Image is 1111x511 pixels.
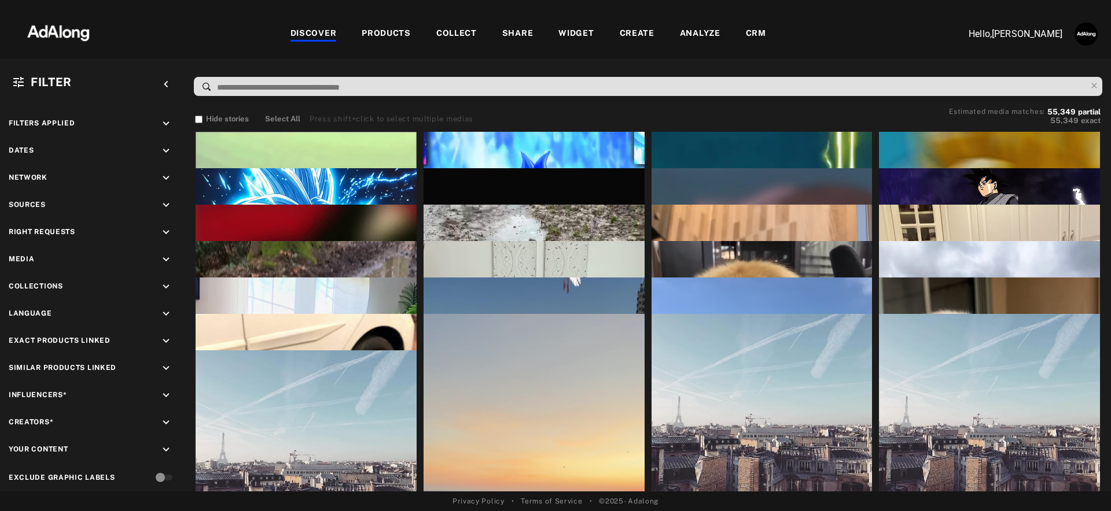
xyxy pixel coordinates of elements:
[9,336,111,345] span: Exact Products Linked
[521,496,582,506] a: Terms of Service
[1050,116,1079,125] span: 55,349
[9,228,75,236] span: Right Requests
[9,282,63,290] span: Collections
[160,172,172,184] i: keyboard_arrow_down
[160,335,172,347] i: keyboard_arrow_down
[599,496,658,506] span: © 2025 - Adalong
[160,226,172,239] i: keyboard_arrow_down
[9,173,47,182] span: Network
[362,27,411,41] div: PRODUCTS
[1072,20,1101,49] button: Account settings
[949,108,1045,116] span: Estimated media matches:
[160,253,172,266] i: keyboard_arrow_down
[620,27,654,41] div: CREATE
[9,445,68,453] span: Your Content
[160,78,172,91] i: keyboard_arrow_left
[9,201,46,209] span: Sources
[160,362,172,375] i: keyboard_arrow_down
[160,145,172,157] i: keyboard_arrow_down
[160,308,172,320] i: keyboard_arrow_down
[160,117,172,130] i: keyboard_arrow_down
[746,27,766,41] div: CRM
[502,27,534,41] div: SHARE
[9,119,75,127] span: Filters applied
[160,416,172,429] i: keyboard_arrow_down
[9,418,53,426] span: Creators*
[436,27,477,41] div: COLLECT
[1047,109,1101,115] button: 55,349partial
[9,255,35,263] span: Media
[1075,23,1098,46] img: AATXAJzUJh5t706S9lc_3n6z7NVUglPkrjZIexBIJ3ug=s96-c
[512,496,514,506] span: •
[947,27,1062,41] p: Hello, [PERSON_NAME]
[310,113,473,125] div: Press shift+click to select multiple medias
[453,496,505,506] a: Privacy Policy
[31,75,72,89] span: Filter
[1047,108,1076,116] span: 55,349
[195,113,249,125] button: Hide stories
[680,27,720,41] div: ANALYZE
[9,391,67,399] span: Influencers*
[9,472,115,483] div: Exclude Graphic Labels
[949,115,1101,127] button: 55,349exact
[265,113,300,125] button: Select All
[160,389,172,402] i: keyboard_arrow_down
[9,146,34,154] span: Dates
[160,443,172,456] i: keyboard_arrow_down
[558,27,594,41] div: WIDGET
[290,27,337,41] div: DISCOVER
[160,199,172,212] i: keyboard_arrow_down
[160,280,172,293] i: keyboard_arrow_down
[8,14,109,49] img: 63233d7d88ed69de3c212112c67096b6.png
[9,364,116,372] span: Similar Products Linked
[9,309,52,317] span: Language
[590,496,593,506] span: •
